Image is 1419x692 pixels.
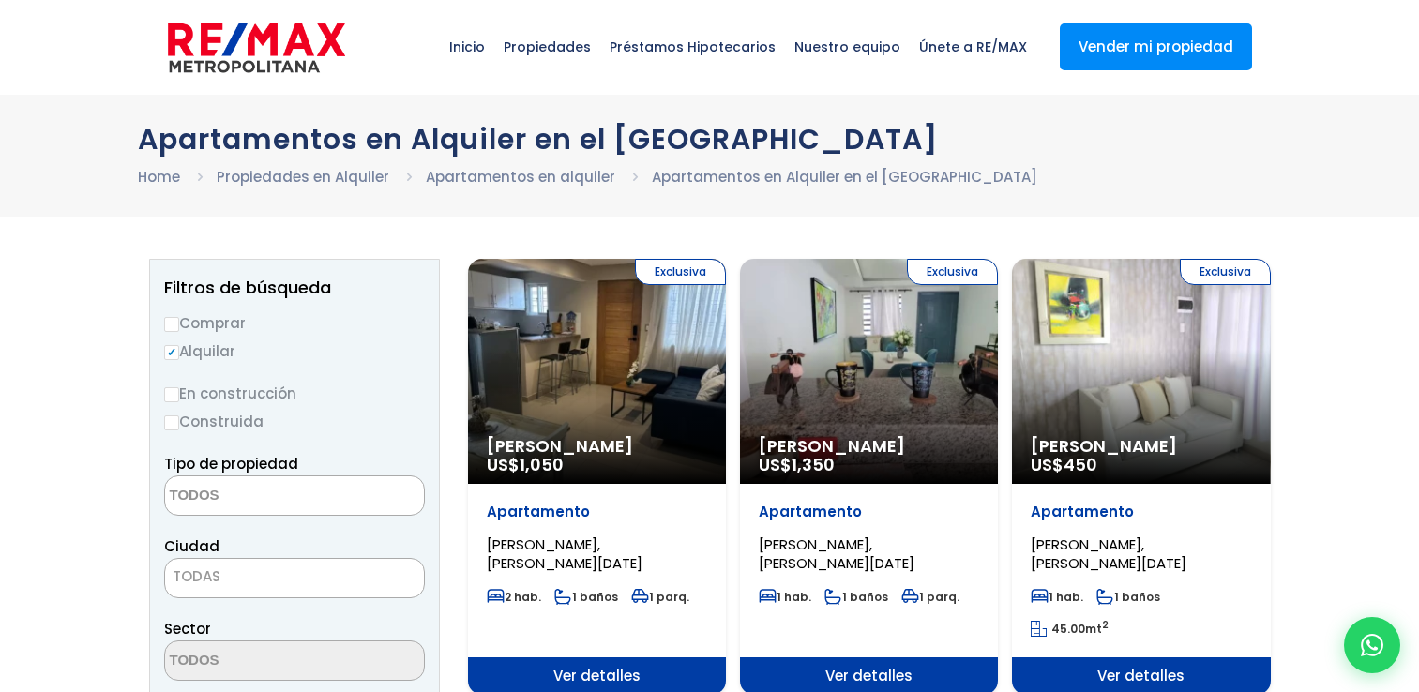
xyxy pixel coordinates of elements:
p: Apartamento [487,503,707,521]
textarea: Search [165,476,347,517]
input: Alquilar [164,345,179,360]
p: Apartamento [759,503,979,521]
li: Apartamentos en Alquiler en el [GEOGRAPHIC_DATA] [652,165,1037,188]
a: Propiedades en Alquiler [217,167,389,187]
a: Home [138,167,180,187]
span: 1,350 [792,453,835,476]
label: Construida [164,410,425,433]
p: Apartamento [1031,503,1251,521]
span: Sector [164,619,211,639]
span: Exclusiva [635,259,726,285]
span: Nuestro equipo [785,19,910,75]
span: [PERSON_NAME] [487,437,707,456]
span: Exclusiva [907,259,998,285]
span: Inicio [440,19,494,75]
span: 1 parq. [631,589,689,605]
span: US$ [759,453,835,476]
span: Únete a RE/MAX [910,19,1036,75]
span: Tipo de propiedad [164,454,298,474]
label: Comprar [164,311,425,335]
span: 450 [1064,453,1097,476]
span: 1 baños [1096,589,1160,605]
a: Apartamentos en alquiler [426,167,615,187]
span: 1 parq. [901,589,959,605]
span: US$ [487,453,564,476]
span: 1 hab. [1031,589,1083,605]
label: En construcción [164,382,425,405]
h2: Filtros de búsqueda [164,278,425,297]
span: Exclusiva [1180,259,1271,285]
span: [PERSON_NAME], [PERSON_NAME][DATE] [487,534,642,573]
span: 1,050 [520,453,564,476]
img: remax-metropolitana-logo [168,20,345,76]
h1: Apartamentos en Alquiler en el [GEOGRAPHIC_DATA] [138,123,1282,156]
span: TODAS [165,564,424,590]
span: US$ [1031,453,1097,476]
span: [PERSON_NAME], [PERSON_NAME][DATE] [759,534,914,573]
span: [PERSON_NAME] [1031,437,1251,456]
span: 1 hab. [759,589,811,605]
a: Vender mi propiedad [1060,23,1252,70]
span: 45.00 [1051,621,1085,637]
input: Construida [164,415,179,430]
span: [PERSON_NAME], [PERSON_NAME][DATE] [1031,534,1186,573]
span: Propiedades [494,19,600,75]
span: 2 hab. [487,589,541,605]
span: mt [1031,621,1109,637]
span: Ciudad [164,536,219,556]
label: Alquilar [164,339,425,363]
span: 1 baños [554,589,618,605]
span: TODAS [164,558,425,598]
span: Préstamos Hipotecarios [600,19,785,75]
input: En construcción [164,387,179,402]
textarea: Search [165,641,347,682]
span: [PERSON_NAME] [759,437,979,456]
input: Comprar [164,317,179,332]
span: TODAS [173,566,220,586]
sup: 2 [1102,618,1109,632]
span: 1 baños [824,589,888,605]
